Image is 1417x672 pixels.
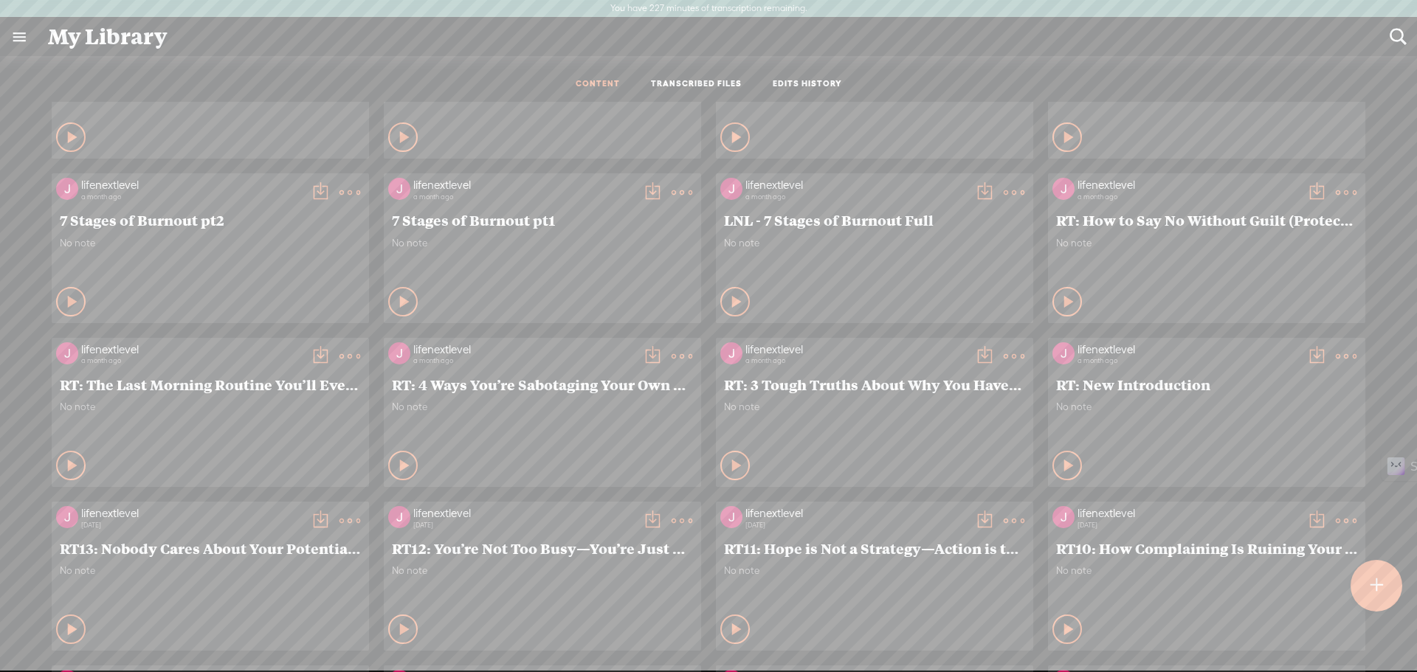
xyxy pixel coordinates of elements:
span: No note [392,401,693,413]
img: http%3A%2F%2Fres.cloudinary.com%2Ftrebble-fm%2Fimage%2Fupload%2Fv1680724081%2Fcom.trebble.trebble... [388,342,410,364]
div: lifenextlevel [81,178,303,193]
a: TRANSCRIBED FILES [651,78,742,91]
span: No note [60,401,361,413]
span: No note [724,401,1025,413]
div: lifenextlevel [413,342,635,357]
div: [DATE] [1078,521,1299,530]
span: No note [60,237,361,249]
span: LNL - 7 Stages of Burnout Full [724,211,1025,229]
div: lifenextlevel [1078,342,1299,357]
img: tab_domain_overview_orange.svg [40,86,52,97]
img: http%3A%2F%2Fres.cloudinary.com%2Ftrebble-fm%2Fimage%2Fupload%2Fv1680724081%2Fcom.trebble.trebble... [720,506,742,528]
div: a month ago [1078,356,1299,365]
div: lifenextlevel [745,178,967,193]
img: http%3A%2F%2Fres.cloudinary.com%2Ftrebble-fm%2Fimage%2Fupload%2Fv1680724081%2Fcom.trebble.trebble... [388,506,410,528]
div: lifenextlevel [81,342,303,357]
div: lifenextlevel [745,342,967,357]
span: RT: New Introduction [1056,375,1357,393]
div: a month ago [81,356,303,365]
div: My Library [38,18,1379,56]
img: http%3A%2F%2Fres.cloudinary.com%2Ftrebble-fm%2Fimage%2Fupload%2Fv1680724081%2Fcom.trebble.trebble... [720,342,742,364]
img: http%3A%2F%2Fres.cloudinary.com%2Ftrebble-fm%2Fimage%2Fupload%2Fv1680724081%2Fcom.trebble.trebble... [56,506,78,528]
div: Domain Overview [56,87,132,97]
span: No note [392,564,693,577]
a: EDITS HISTORY [773,78,842,91]
a: CONTENT [576,78,620,91]
img: website_grey.svg [24,38,35,50]
img: http%3A%2F%2Fres.cloudinary.com%2Ftrebble-fm%2Fimage%2Fupload%2Fv1680724081%2Fcom.trebble.trebble... [1052,178,1075,200]
span: RT11: Hope is Not a Strategy—Action is the Only Way Out of Your Rut [724,539,1025,557]
span: No note [1056,401,1357,413]
div: lifenextlevel [413,506,635,521]
div: lifenextlevel [81,506,303,521]
div: v 4.0.25 [41,24,72,35]
img: http%3A%2F%2Fres.cloudinary.com%2Ftrebble-fm%2Fimage%2Fupload%2Fv1680724081%2Fcom.trebble.trebble... [56,342,78,364]
span: RT12: You’re Not Too Busy—You’re Just Avoiding the Hard Stuff [392,539,693,557]
span: RT: 3 Tough Truths About Why You Haven’t Changed Yet (And What to Do Now) [724,375,1025,393]
span: No note [1056,237,1357,249]
img: http%3A%2F%2Fres.cloudinary.com%2Ftrebble-fm%2Fimage%2Fupload%2Fv1680724081%2Fcom.trebble.trebble... [1052,342,1075,364]
div: Domain: [DOMAIN_NAME] [38,38,162,50]
div: a month ago [81,193,303,201]
img: http%3A%2F%2Fres.cloudinary.com%2Ftrebble-fm%2Fimage%2Fupload%2Fv1680724081%2Fcom.trebble.trebble... [1052,506,1075,528]
span: 7 Stages of Burnout pt2 [60,211,361,229]
span: No note [60,564,361,577]
div: a month ago [413,193,635,201]
span: RT10: How Complaining Is Ruining Your Life (And What to Do About It) [1056,539,1357,557]
div: [DATE] [81,521,303,530]
span: RT: The Last Morning Routine You’ll Ever Need [60,375,361,393]
div: a month ago [413,356,635,365]
span: No note [724,564,1025,577]
span: No note [724,237,1025,249]
img: tab_keywords_by_traffic_grey.svg [147,86,159,97]
span: No note [1056,564,1357,577]
div: lifenextlevel [745,506,967,521]
div: lifenextlevel [1078,178,1299,193]
span: RT: How to Say No Without Guilt (Protect Your Time) [1056,211,1357,229]
div: a month ago [1078,193,1299,201]
div: lifenextlevel [1078,506,1299,521]
span: RT13: Nobody Cares About Your Potential—Only Your Results Matter [60,539,361,557]
div: a month ago [745,356,967,365]
div: a month ago [745,193,967,201]
img: http%3A%2F%2Fres.cloudinary.com%2Ftrebble-fm%2Fimage%2Fupload%2Fv1680724081%2Fcom.trebble.trebble... [720,178,742,200]
div: [DATE] [413,521,635,530]
div: lifenextlevel [413,178,635,193]
label: You have 227 minutes of transcription remaining. [610,3,807,15]
div: Keywords by Traffic [163,87,249,97]
div: [DATE] [745,521,967,530]
img: http%3A%2F%2Fres.cloudinary.com%2Ftrebble-fm%2Fimage%2Fupload%2Fv1680724081%2Fcom.trebble.trebble... [388,178,410,200]
span: 7 Stages of Burnout pt1 [392,211,693,229]
img: logo_orange.svg [24,24,35,35]
span: RT: 4 Ways You’re Sabotaging Your Own Success Without Noticing [392,375,693,393]
span: No note [392,237,693,249]
img: http%3A%2F%2Fres.cloudinary.com%2Ftrebble-fm%2Fimage%2Fupload%2Fv1680724081%2Fcom.trebble.trebble... [56,178,78,200]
